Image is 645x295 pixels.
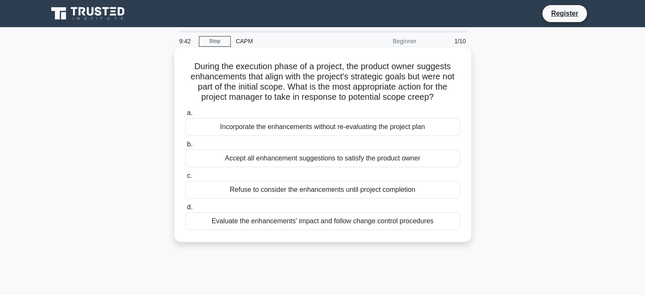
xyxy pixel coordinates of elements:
[185,118,460,136] div: Incorporate the enhancements without re-evaluating the project plan
[185,181,460,199] div: Refuse to consider the enhancements until project completion
[185,149,460,167] div: Accept all enhancement suggestions to satisfy the product owner
[187,109,193,116] span: a.
[187,140,193,148] span: b.
[546,8,583,19] a: Register
[347,33,422,50] div: Beginner
[199,36,231,47] a: Stop
[184,61,461,103] h5: During the execution phase of a project, the product owner suggests enhancements that align with ...
[231,33,347,50] div: CAPM
[422,33,471,50] div: 1/10
[174,33,199,50] div: 9:42
[187,203,193,211] span: d.
[185,212,460,230] div: Evaluate the enhancements' impact and follow change control procedures
[187,172,192,179] span: c.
